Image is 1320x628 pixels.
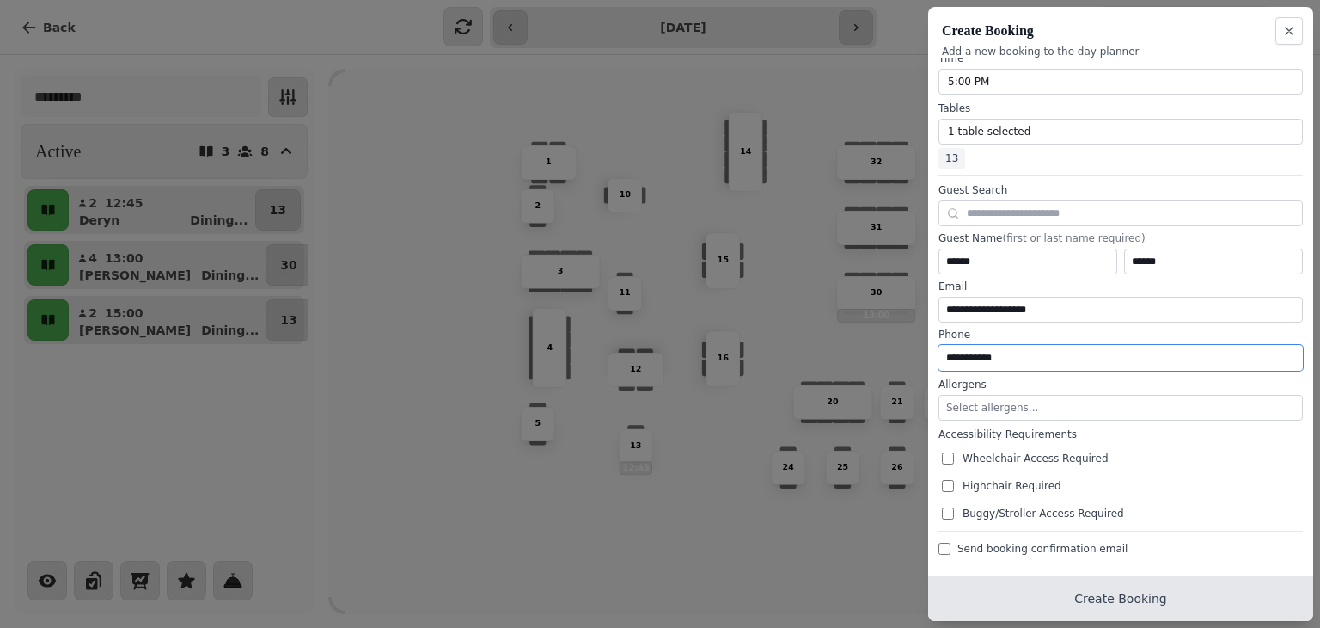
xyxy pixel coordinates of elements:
[938,183,1303,197] label: Guest Search
[938,52,1303,65] label: Time
[962,452,1109,465] span: Wheelchair Access Required
[938,378,1303,391] label: Allergens
[962,507,1124,520] span: Buggy/Stroller Access Required
[946,402,1038,414] span: Select allergens...
[938,543,950,555] input: Send booking confirmation email
[942,480,954,492] input: Highchair Required
[928,576,1313,621] button: Create Booking
[938,395,1303,421] button: Select allergens...
[938,119,1303,145] button: 1 table selected
[942,453,954,465] input: Wheelchair Access Required
[938,328,1303,342] label: Phone
[942,508,954,520] input: Buggy/Stroller Access Required
[938,428,1303,441] label: Accessibility Requirements
[942,21,1299,41] h2: Create Booking
[938,102,1303,115] label: Tables
[942,45,1299,58] p: Add a new booking to the day planner
[938,231,1303,245] label: Guest Name
[938,280,1303,293] label: Email
[1002,232,1145,244] span: (first or last name required)
[938,148,965,169] span: 13
[962,479,1061,493] span: Highchair Required
[957,542,1127,556] span: Send booking confirmation email
[938,69,1303,95] button: 5:00 PM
